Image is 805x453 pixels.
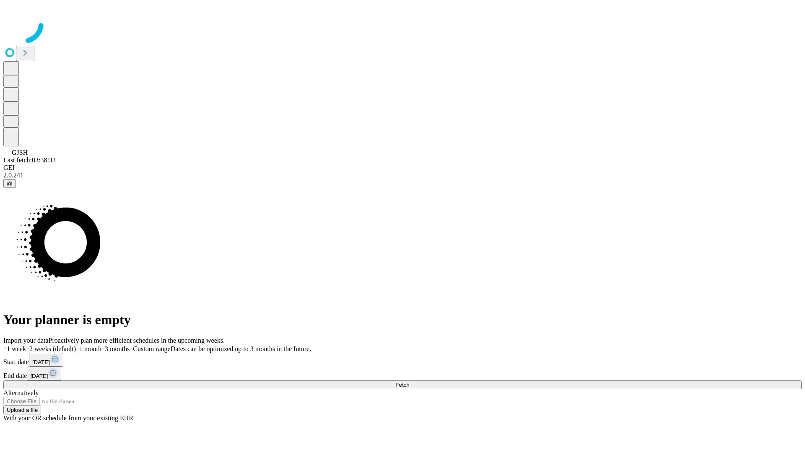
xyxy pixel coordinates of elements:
[29,345,76,352] span: 2 weeks (default)
[3,156,56,164] span: Last fetch: 03:38:33
[133,345,170,352] span: Custom range
[79,345,101,352] span: 1 month
[105,345,130,352] span: 3 months
[3,164,802,172] div: GEI
[171,345,311,352] span: Dates can be optimized up to 3 months in the future.
[3,414,133,422] span: With your OR schedule from your existing EHR
[30,373,48,379] span: [DATE]
[3,367,802,380] div: End date
[3,353,802,367] div: Start date
[3,389,39,396] span: Alternatively
[395,382,409,388] span: Fetch
[29,353,63,367] button: [DATE]
[3,179,16,188] button: @
[3,172,802,179] div: 2.0.241
[32,359,50,365] span: [DATE]
[3,312,802,328] h1: Your planner is empty
[27,367,61,380] button: [DATE]
[7,345,26,352] span: 1 week
[3,406,41,414] button: Upload a file
[7,180,13,187] span: @
[12,149,28,156] span: GJSH
[3,337,49,344] span: Import your data
[3,380,802,389] button: Fetch
[49,337,225,344] span: Proactively plan more efficient schedules in the upcoming weeks.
